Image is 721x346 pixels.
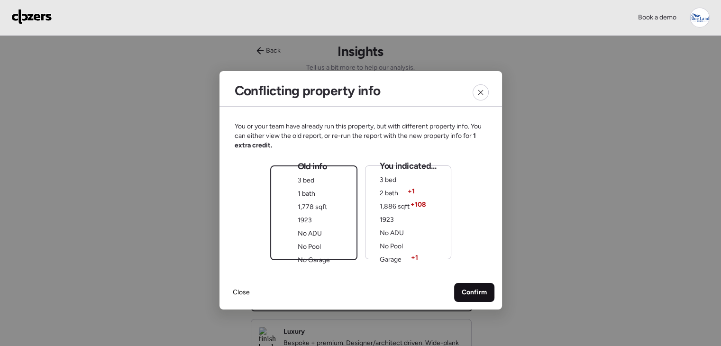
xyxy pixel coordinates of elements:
span: No Pool [298,243,321,251]
span: Old info [298,161,327,172]
span: 2 bath [380,189,398,197]
span: 1,886 sqft [380,202,410,210]
span: Garage [380,255,402,264]
span: No Pool [380,242,403,250]
span: 1,778 sqft [298,203,327,211]
span: Book a demo [638,13,676,21]
span: + 108 [411,200,426,209]
span: You or your team have already run this property, but with different property info. You can either... [235,122,487,150]
span: No ADU [380,229,404,237]
span: 3 bed [298,176,314,184]
span: 1923 [298,216,312,224]
span: No Garage [298,256,330,264]
h2: Conflicting property info [235,82,381,99]
span: 1 bath [298,190,315,198]
span: 3 bed [380,176,396,184]
span: + 1 [408,187,415,196]
span: Confirm [462,288,487,297]
span: No ADU [298,229,322,237]
img: Logo [11,9,52,24]
span: You indicated... [380,160,436,172]
span: + 1 [411,253,418,263]
span: 1923 [380,216,394,224]
span: Close [233,288,250,297]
